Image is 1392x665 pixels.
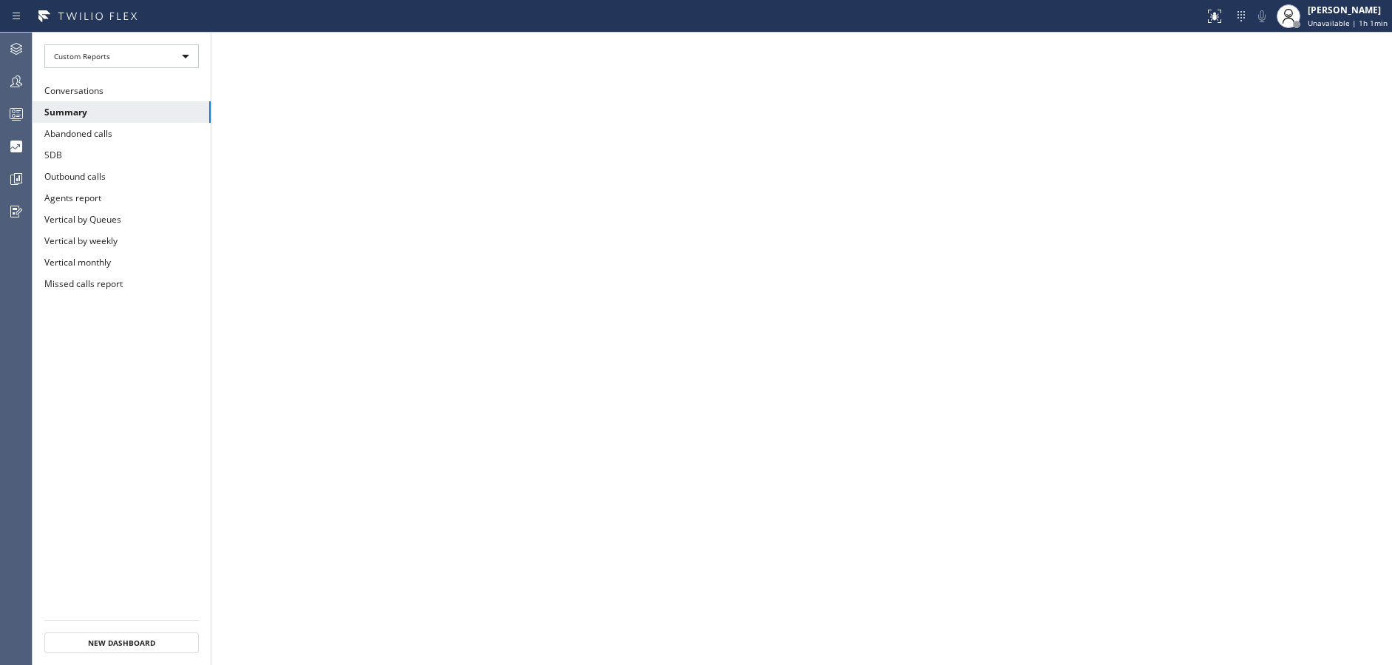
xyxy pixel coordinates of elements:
button: Missed calls report [33,273,211,294]
div: Custom Reports [44,44,199,68]
span: Unavailable | 1h 1min [1308,18,1388,28]
button: New Dashboard [44,632,199,653]
button: Conversations [33,80,211,101]
div: [PERSON_NAME] [1308,4,1388,16]
iframe: dashboard_b794bedd1109 [211,33,1392,665]
button: Outbound calls [33,166,211,187]
button: Vertical by weekly [33,230,211,252]
button: Mute [1252,6,1272,27]
button: SDB [33,144,211,166]
button: Vertical by Queues [33,209,211,230]
button: Summary [33,101,211,123]
button: Agents report [33,187,211,209]
button: Vertical monthly [33,252,211,273]
button: Abandoned calls [33,123,211,144]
